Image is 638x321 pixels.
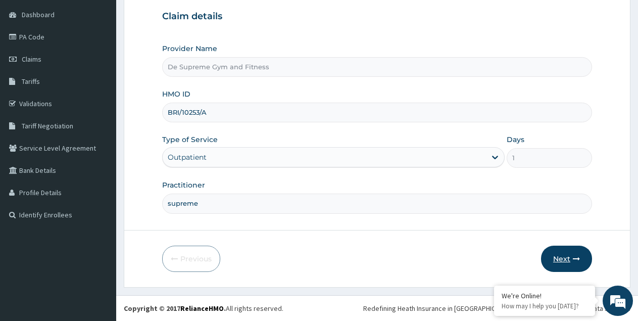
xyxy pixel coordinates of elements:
[53,57,170,70] div: Chat with us now
[162,180,205,190] label: Practitioner
[22,121,73,130] span: Tariff Negotiation
[162,11,592,22] h3: Claim details
[59,96,139,198] span: We're online!
[116,295,638,321] footer: All rights reserved.
[162,103,592,122] input: Enter HMO ID
[162,194,592,213] input: Enter Name
[22,77,40,86] span: Tariffs
[5,214,192,249] textarea: Type your message and hit 'Enter'
[502,291,587,300] div: We're Online!
[19,51,41,76] img: d_794563401_company_1708531726252_794563401
[162,246,220,272] button: Previous
[502,302,587,310] p: How may I help you today?
[541,246,592,272] button: Next
[363,303,630,313] div: Redefining Heath Insurance in [GEOGRAPHIC_DATA] using Telemedicine and Data Science!
[162,134,218,145] label: Type of Service
[22,10,55,19] span: Dashboard
[507,134,524,145] label: Days
[22,55,41,64] span: Claims
[166,5,190,29] div: Minimize live chat window
[162,89,190,99] label: HMO ID
[180,304,224,313] a: RelianceHMO
[124,304,226,313] strong: Copyright © 2017 .
[162,43,217,54] label: Provider Name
